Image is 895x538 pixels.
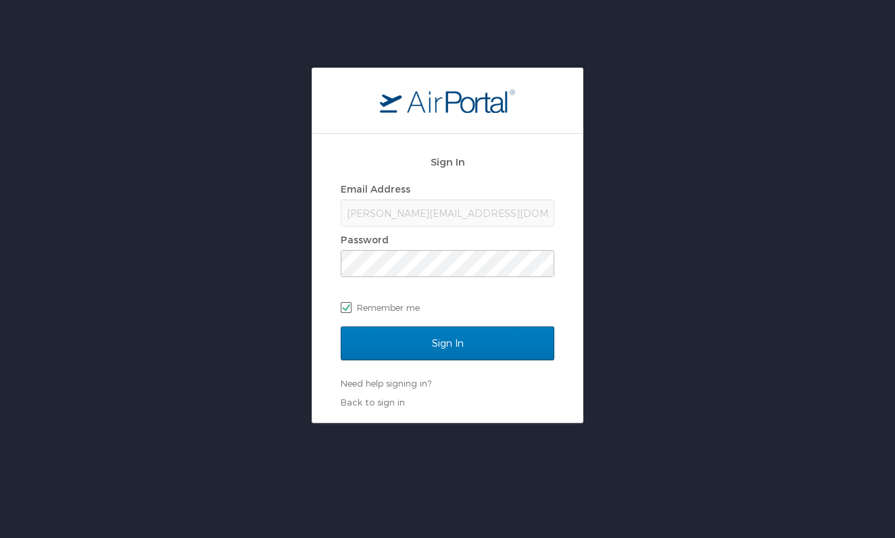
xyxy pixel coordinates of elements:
a: Need help signing in? [341,378,431,389]
label: Email Address [341,183,410,195]
label: Remember me [341,297,554,318]
label: Password [341,234,389,245]
a: Back to sign in [341,397,405,408]
img: logo [380,89,515,113]
h2: Sign In [341,154,554,170]
input: Sign In [341,326,554,360]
